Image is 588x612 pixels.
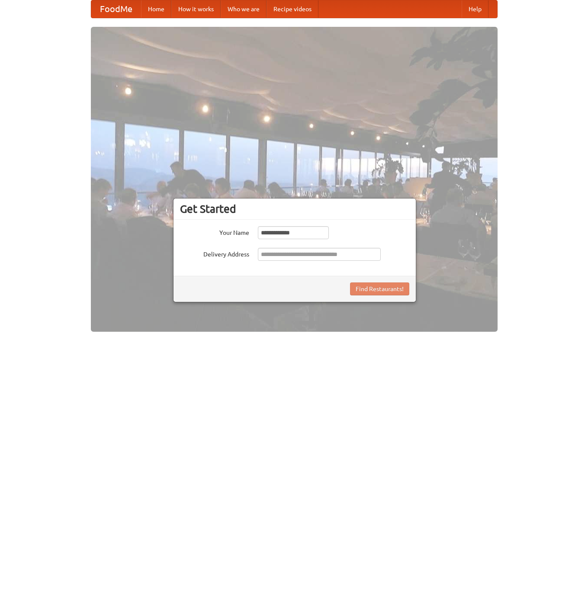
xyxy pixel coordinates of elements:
[180,248,249,259] label: Delivery Address
[267,0,318,18] a: Recipe videos
[180,226,249,237] label: Your Name
[141,0,171,18] a: Home
[91,0,141,18] a: FoodMe
[350,282,409,295] button: Find Restaurants!
[221,0,267,18] a: Who we are
[171,0,221,18] a: How it works
[462,0,488,18] a: Help
[180,202,409,215] h3: Get Started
